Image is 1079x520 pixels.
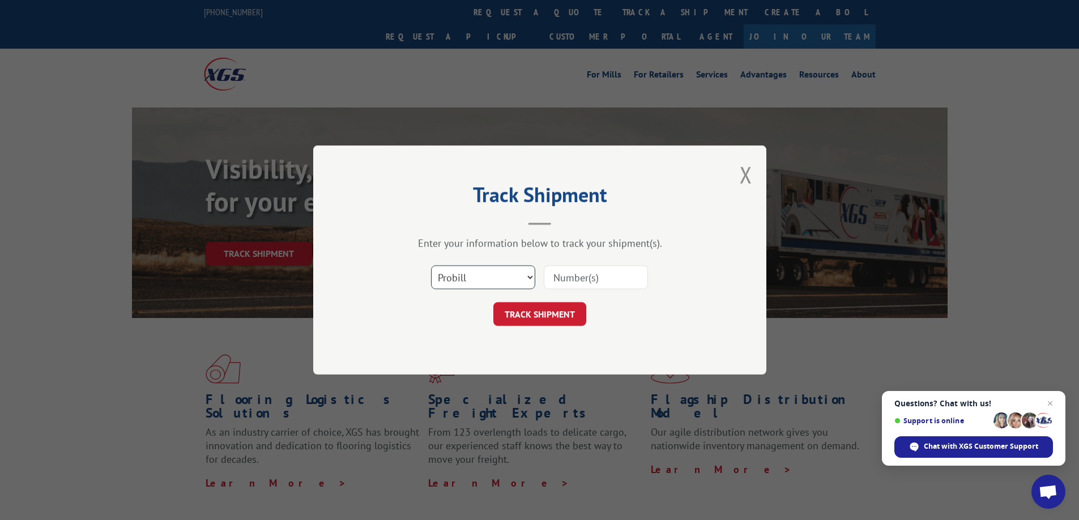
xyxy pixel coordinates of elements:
[1031,475,1065,509] div: Open chat
[370,187,710,208] h2: Track Shipment
[894,436,1053,458] div: Chat with XGS Customer Support
[924,441,1038,452] span: Chat with XGS Customer Support
[894,399,1053,408] span: Questions? Chat with us!
[894,416,990,425] span: Support is online
[370,237,710,250] div: Enter your information below to track your shipment(s).
[544,265,648,289] input: Number(s)
[1043,397,1057,410] span: Close chat
[740,160,752,190] button: Close modal
[493,302,586,326] button: TRACK SHIPMENT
